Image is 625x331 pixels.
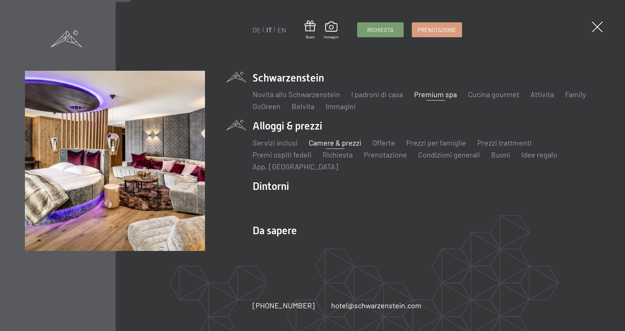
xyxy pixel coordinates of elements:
[324,34,339,39] span: Immagini
[253,300,315,311] a: [PHONE_NUMBER]
[305,34,315,39] span: Buoni
[406,138,466,147] a: Prezzi per famiglie
[491,150,510,159] a: Buoni
[253,26,261,34] a: DE
[351,90,403,99] a: I padroni di casa
[326,102,356,111] a: Immagini
[266,26,272,34] a: IT
[253,301,315,310] span: [PHONE_NUMBER]
[372,138,395,147] a: Offerte
[418,150,480,159] a: Condizioni generali
[412,23,462,37] a: Prenotazione
[253,138,298,147] a: Servizi inclusi
[531,90,554,99] a: Attività
[305,20,315,39] a: Buoni
[367,26,394,34] span: Richiesta
[468,90,519,99] a: Cucina gourmet
[278,26,286,34] a: EN
[477,138,532,147] a: Prezzi trattmenti
[323,150,353,159] a: Richiesta
[292,102,314,111] a: Belvita
[253,162,338,171] a: App. [GEOGRAPHIC_DATA]
[253,102,281,111] a: GoGreen
[521,150,557,159] a: Idee regalo
[358,23,403,37] a: Richiesta
[364,150,407,159] a: Prenotazione
[565,90,586,99] a: Family
[331,300,422,311] a: hotel@schwarzenstein.com
[253,90,340,99] a: Novità allo Schwarzenstein
[309,138,361,147] a: Camere & prezzi
[414,90,457,99] a: Premium spa
[324,22,339,39] a: Immagini
[253,150,311,159] a: Premi ospiti fedeli
[418,26,456,34] span: Prenotazione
